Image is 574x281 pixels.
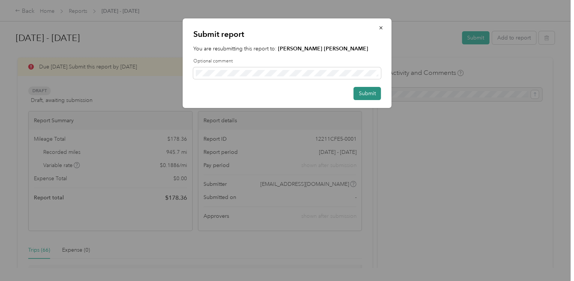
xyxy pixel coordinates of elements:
[532,239,574,281] iframe: Everlance-gr Chat Button Frame
[354,87,381,100] button: Submit
[193,45,381,53] p: You are resubmitting this report to:
[193,29,381,39] p: Submit report
[193,58,381,65] label: Optional comment
[278,46,368,52] strong: [PERSON_NAME] [PERSON_NAME]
